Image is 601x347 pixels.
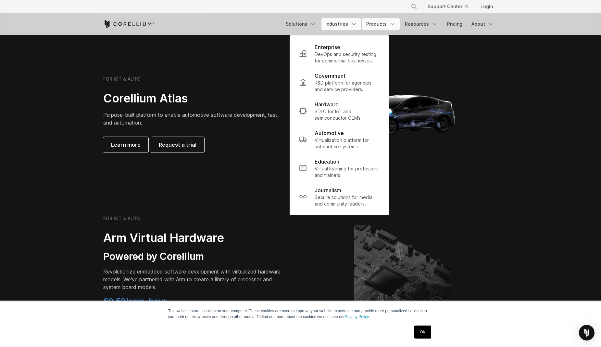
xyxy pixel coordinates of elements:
[315,186,341,194] p: Journalism
[103,231,285,245] h2: Arm Virtual Hardware
[443,18,466,30] a: Pricing
[315,43,340,51] p: Enterprise
[103,250,285,263] h3: Powered by Corellium
[354,225,451,323] img: Corellium's ARM Virtual Hardware Platform
[168,308,433,320] p: This website stores cookies on your computer. These cookies are used to improve your website expe...
[294,182,385,211] a: Journalism Secure solutions for media and community leaders.
[315,158,339,166] p: Education
[159,141,196,149] span: Request a trial
[315,166,380,179] p: Virtual learning for professors and trainers.
[315,108,380,121] p: SDLC for IoT and semiconductor OEMs.
[401,18,442,30] a: Resources
[315,129,344,137] p: Automotive
[321,18,361,30] a: Industries
[315,80,380,93] p: R&D platform for agencies and service providers.
[403,1,498,12] div: Navigation Menu
[111,141,141,149] span: Learn more
[468,18,498,30] a: About
[315,100,339,108] p: Hardware
[103,216,141,221] h6: FOR IOT & AUTO
[294,125,385,154] a: Automotive Virtualization platform for automotive systems.
[338,49,468,179] img: Corellium_Hero_Atlas_alt
[362,18,400,30] a: Products
[408,1,420,12] button: Search
[103,91,285,106] h2: Corellium Atlas
[422,1,473,12] a: Support Center
[103,76,141,82] h6: FOR IOT & AUTO
[414,326,431,339] a: OK
[315,194,380,207] p: Secure solutions for media and community leaders.
[294,68,385,97] a: Government R&D platform for agencies and service providers.
[103,296,167,306] span: $0.50/core-hour
[315,51,380,64] p: DevOps and security testing for commercial businesses.
[103,20,155,28] a: Corellium Home
[103,137,148,153] a: Learn more
[282,18,320,30] a: Solutions
[103,112,279,126] span: Purpose-built platform to enable automotive software development, test, and automation.
[151,137,204,153] a: Request a trial
[103,268,285,291] p: Revolutionize embedded software development with virtualized hardware models. We've partnered wit...
[294,97,385,125] a: Hardware SDLC for IoT and semiconductor OEMs.
[294,39,385,68] a: Enterprise DevOps and security testing for commercial businesses.
[294,154,385,182] a: Education Virtual learning for professors and trainers.
[579,325,595,340] div: Open Intercom Messenger
[315,137,380,150] p: Virtualization platform for automotive systems.
[282,18,498,30] div: Navigation Menu
[475,1,498,12] a: Login
[315,72,345,80] p: Government
[345,314,370,319] a: Privacy Policy.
